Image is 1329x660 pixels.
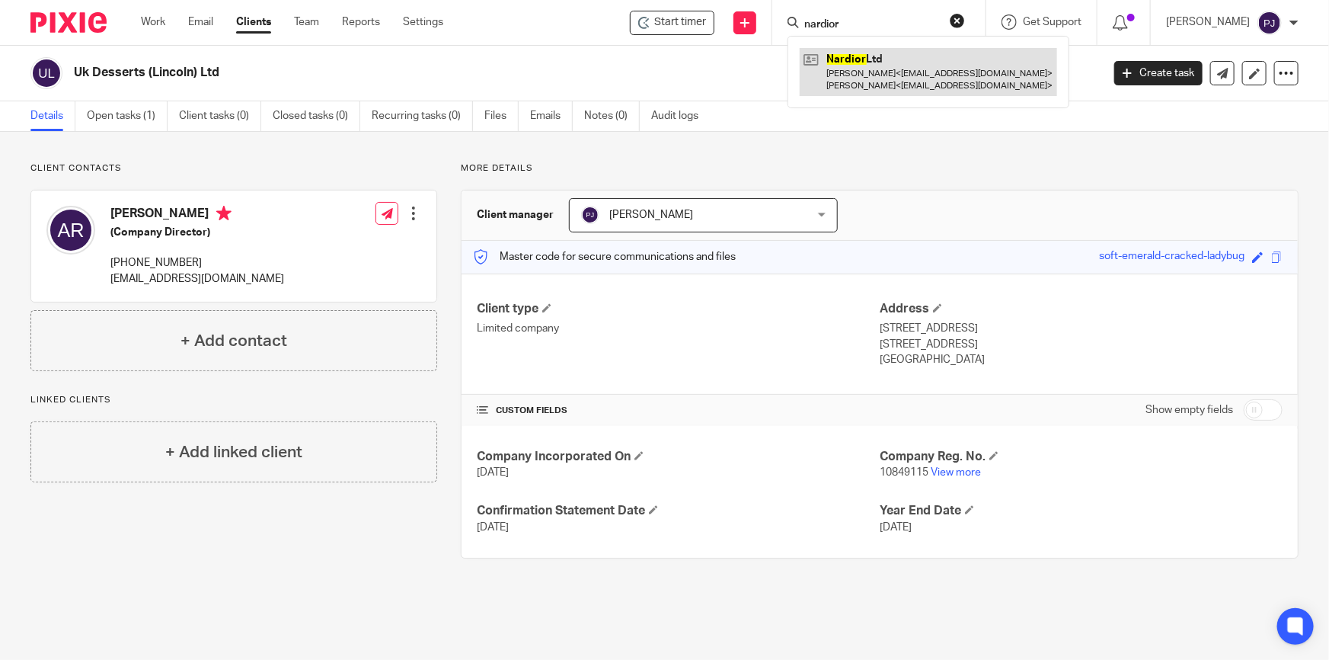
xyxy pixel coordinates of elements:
h3: Client manager [477,207,554,223]
img: svg%3E [1257,11,1282,35]
div: Uk Desserts (Lincoln) Ltd [630,11,714,35]
a: Details [30,101,75,131]
span: Start timer [654,14,706,30]
img: svg%3E [581,206,599,224]
p: [PERSON_NAME] [1166,14,1250,30]
span: [PERSON_NAME] [609,210,693,220]
a: Notes (0) [584,101,640,131]
span: [DATE] [477,467,509,478]
p: Limited company [477,321,880,336]
h4: Client type [477,301,880,317]
input: Search [803,18,940,32]
a: Settings [403,14,443,30]
h4: + Add contact [181,329,287,353]
a: Audit logs [651,101,710,131]
label: Show empty fields [1145,402,1233,418]
div: soft-emerald-cracked-ladybug [1099,248,1244,266]
i: Primary [216,206,232,221]
a: Reports [342,14,380,30]
p: [PHONE_NUMBER] [110,255,284,271]
a: Clients [236,14,271,30]
a: Client tasks (0) [179,101,261,131]
img: Pixie [30,12,107,33]
span: [DATE] [880,522,912,533]
img: svg%3E [46,206,95,255]
a: View more [931,467,981,478]
button: Clear [950,13,965,28]
h4: CUSTOM FIELDS [477,405,880,417]
a: Files [484,101,519,131]
a: Work [141,14,165,30]
h4: Company Reg. No. [880,449,1283,465]
p: More details [461,162,1299,175]
a: Team [294,14,319,30]
img: svg%3E [30,57,62,89]
a: Open tasks (1) [87,101,168,131]
a: Email [188,14,213,30]
h4: Address [880,301,1283,317]
span: Get Support [1023,17,1081,27]
h4: + Add linked client [165,441,302,464]
p: Client contacts [30,162,437,175]
h5: (Company Director) [110,225,284,240]
a: Emails [530,101,573,131]
h4: [PERSON_NAME] [110,206,284,225]
p: Master code for secure communications and files [473,249,736,264]
p: [STREET_ADDRESS] [880,321,1283,336]
p: [EMAIL_ADDRESS][DOMAIN_NAME] [110,271,284,287]
h4: Company Incorporated On [477,449,880,465]
span: [DATE] [477,522,509,533]
a: Create task [1114,61,1203,85]
h4: Confirmation Statement Date [477,503,880,519]
h4: Year End Date [880,503,1283,519]
p: [GEOGRAPHIC_DATA] [880,352,1283,367]
span: 10849115 [880,467,928,478]
h2: Uk Desserts (Lincoln) Ltd [74,65,888,81]
a: Closed tasks (0) [273,101,360,131]
a: Recurring tasks (0) [372,101,473,131]
p: [STREET_ADDRESS] [880,337,1283,352]
p: Linked clients [30,394,437,406]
